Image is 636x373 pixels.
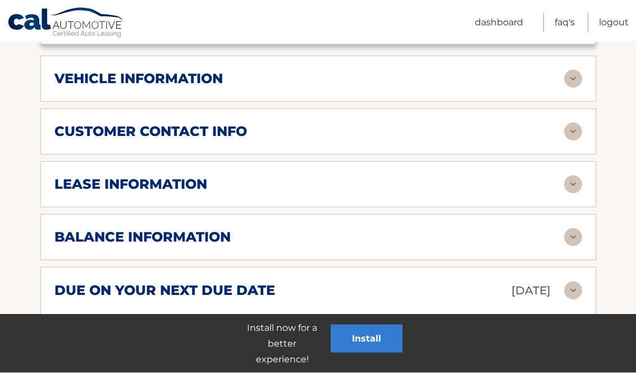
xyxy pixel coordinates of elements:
img: accordion-rest.svg [564,123,582,141]
button: Install [331,325,402,353]
img: accordion-rest.svg [564,176,582,194]
h2: vehicle information [54,71,223,88]
h2: due on your next due date [54,283,275,299]
img: accordion-rest.svg [564,282,582,300]
a: Cal Automotive [7,7,125,40]
a: FAQ's [555,13,575,33]
img: accordion-rest.svg [564,70,582,88]
p: [DATE] [511,281,551,301]
h2: lease information [54,176,207,193]
p: Install now for a better experience! [234,320,331,367]
img: accordion-rest.svg [564,229,582,247]
h2: customer contact info [54,124,247,140]
a: Logout [599,13,629,33]
h2: balance information [54,229,231,246]
a: Dashboard [475,13,523,33]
